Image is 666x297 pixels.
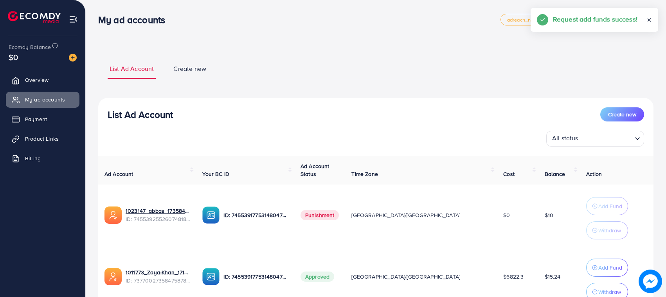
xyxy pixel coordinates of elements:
[507,17,560,22] span: adreach_new_package
[9,51,18,63] span: $0
[301,272,334,282] span: Approved
[104,268,122,285] img: ic-ads-acc.e4c84228.svg
[104,206,122,224] img: ic-ads-acc.e4c84228.svg
[25,115,47,123] span: Payment
[598,201,622,211] p: Add Fund
[598,226,621,235] p: Withdraw
[25,135,59,143] span: Product Links
[6,150,79,166] a: Billing
[202,268,220,285] img: ic-ba-acc.ded83a64.svg
[500,14,566,25] a: adreach_new_package
[503,211,510,219] span: $0
[126,268,190,284] div: <span class='underline'>1011773_Zaya-Khan_1717592302951</span></br>7377002735847587841
[126,207,190,215] a: 1023147_abbas_1735843853887
[202,206,220,224] img: ic-ba-acc.ded83a64.svg
[608,110,636,118] span: Create new
[173,64,206,73] span: Create new
[126,277,190,284] span: ID: 7377002735847587841
[586,259,628,277] button: Add Fund
[586,170,602,178] span: Action
[581,132,632,145] input: Search for option
[69,54,77,62] img: image
[126,215,190,223] span: ID: 7455392552607481857
[586,197,628,215] button: Add Fund
[639,270,662,293] img: image
[108,109,173,120] h3: List Ad Account
[351,273,460,281] span: [GEOGRAPHIC_DATA]/[GEOGRAPHIC_DATA]
[104,170,133,178] span: Ad Account
[223,272,288,281] p: ID: 7455391775314804752
[223,210,288,220] p: ID: 7455391775314804752
[545,273,561,281] span: $15.24
[598,287,621,297] p: Withdraw
[69,15,78,24] img: menu
[98,14,171,25] h3: My ad accounts
[25,76,49,84] span: Overview
[545,211,553,219] span: $10
[110,64,154,73] span: List Ad Account
[25,154,41,162] span: Billing
[545,170,565,178] span: Balance
[351,170,378,178] span: Time Zone
[503,273,524,281] span: $6822.3
[301,210,339,220] span: Punishment
[553,14,637,24] h5: Request add funds success!
[351,211,460,219] span: [GEOGRAPHIC_DATA]/[GEOGRAPHIC_DATA]
[546,131,644,147] div: Search for option
[25,96,65,103] span: My ad accounts
[6,72,79,88] a: Overview
[503,170,515,178] span: Cost
[551,132,580,145] span: All status
[6,111,79,127] a: Payment
[6,131,79,147] a: Product Links
[598,263,622,272] p: Add Fund
[8,11,61,23] img: logo
[600,107,644,121] button: Create new
[301,162,329,178] span: Ad Account Status
[126,207,190,223] div: <span class='underline'>1023147_abbas_1735843853887</span></br>7455392552607481857
[586,221,628,239] button: Withdraw
[202,170,229,178] span: Your BC ID
[9,43,51,51] span: Ecomdy Balance
[126,268,190,276] a: 1011773_Zaya-Khan_1717592302951
[6,92,79,107] a: My ad accounts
